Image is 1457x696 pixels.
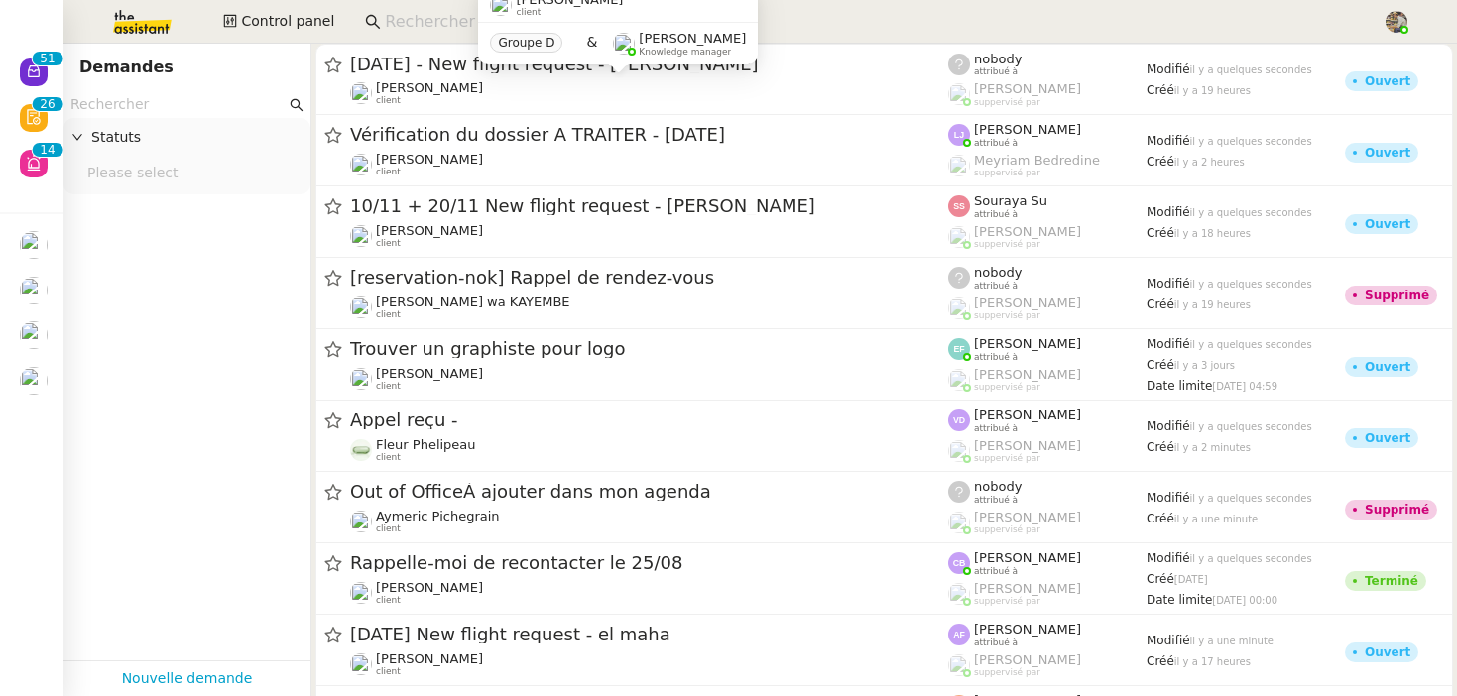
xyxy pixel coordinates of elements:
[1147,379,1212,393] span: Date limite
[1147,226,1174,240] span: Créé
[350,80,948,106] app-user-detailed-label: client
[350,509,948,534] app-user-detailed-label: client
[1147,297,1174,311] span: Créé
[40,52,48,69] p: 5
[948,652,1147,678] app-user-label: suppervisé par
[376,80,483,95] span: [PERSON_NAME]
[948,193,1147,219] app-user-label: attribué à
[1174,228,1251,239] span: il y a 18 heures
[974,122,1081,137] span: [PERSON_NAME]
[1147,419,1190,433] span: Modifié
[974,550,1081,565] span: [PERSON_NAME]
[350,651,948,677] app-user-detailed-label: client
[1174,514,1258,524] span: il y a une minute
[516,7,541,18] span: client
[974,295,1081,310] span: [PERSON_NAME]
[79,54,174,81] nz-page-header-title: Demandes
[974,423,1018,434] span: attribué à
[974,367,1081,382] span: [PERSON_NAME]
[948,583,970,605] img: users%2FoFdbodQ3TgNoWt9kP3GXAs5oaCq1%2Favatar%2Fprofile-pic.png
[20,367,48,395] img: users%2FHIWaaSoTa5U8ssS5t403NQMyZZE3%2Favatar%2Fa4be050e-05fa-4f28-bbe7-e7e8e4788720
[1190,64,1312,75] span: il y a quelques secondes
[974,652,1081,667] span: [PERSON_NAME]
[1190,493,1312,504] span: il y a quelques secondes
[948,367,1147,393] app-user-label: suppervisé par
[1147,572,1174,586] span: Créé
[948,297,970,319] img: users%2FyQfMwtYgTqhRP2YHWHmG2s2LYaD3%2Favatar%2Fprofile-pic.png
[1174,299,1251,310] span: il y a 19 heures
[974,596,1040,607] span: suppervisé par
[376,452,401,463] span: client
[350,437,948,463] app-user-detailed-label: client
[350,483,948,501] span: Out of OfficeÀ ajouter dans mon agenda
[1147,337,1190,351] span: Modifié
[974,352,1018,363] span: attribué à
[974,510,1081,524] span: [PERSON_NAME]
[376,152,483,167] span: [PERSON_NAME]
[350,653,372,675] img: users%2FC9SBsJ0duuaSgpQFj5LgoEX8n0o2%2Favatar%2Fec9d51b8-9413-4189-adfb-7be4d8c96a3c
[350,296,372,318] img: users%2F47wLulqoDhMx0TTMwUcsFP5V2A23%2Favatar%2Fnokpict-removebg-preview-removebg-preview.png
[1365,361,1410,373] div: Ouvert
[639,31,746,46] span: [PERSON_NAME]
[376,381,401,392] span: client
[376,437,476,452] span: Fleur Phelipeau
[122,667,253,690] a: Nouvelle demande
[974,407,1081,422] span: [PERSON_NAME]
[376,167,401,177] span: client
[1365,575,1418,587] div: Terminé
[350,340,948,358] span: Trouver un graphiste pour logo
[1147,634,1190,647] span: Modifié
[350,126,948,144] span: Vérification du dossier A TRAITER - [DATE]
[350,269,948,287] span: [reservation-nok] Rappel de rendez-vous
[1147,205,1190,219] span: Modifié
[350,223,948,249] app-user-detailed-label: client
[974,52,1022,66] span: nobody
[948,83,970,105] img: users%2FoFdbodQ3TgNoWt9kP3GXAs5oaCq1%2Favatar%2Fprofile-pic.png
[376,223,483,238] span: [PERSON_NAME]
[20,277,48,304] img: users%2FHIWaaSoTa5U8ssS5t403NQMyZZE3%2Favatar%2Fa4be050e-05fa-4f28-bbe7-e7e8e4788720
[211,8,346,36] button: Control panel
[1190,636,1274,646] span: il y a une minute
[1174,442,1251,453] span: il y a 2 minutes
[63,118,310,157] div: Statuts
[1365,646,1410,658] div: Ouvert
[376,595,401,606] span: client
[974,168,1040,178] span: suppervisé par
[376,651,483,666] span: [PERSON_NAME]
[974,81,1081,96] span: [PERSON_NAME]
[974,239,1040,250] span: suppervisé par
[1147,440,1174,454] span: Créé
[974,281,1018,291] span: attribué à
[70,93,286,116] input: Rechercher
[974,138,1018,149] span: attribué à
[948,512,970,533] img: users%2FoFdbodQ3TgNoWt9kP3GXAs5oaCq1%2Favatar%2Fprofile-pic.png
[974,66,1018,77] span: attribué à
[1174,157,1245,168] span: il y a 2 heures
[350,580,948,606] app-user-detailed-label: client
[1147,62,1190,76] span: Modifié
[241,10,334,33] span: Control panel
[1147,134,1190,148] span: Modifié
[974,336,1081,351] span: [PERSON_NAME]
[1147,491,1190,505] span: Modifié
[350,152,948,177] app-user-detailed-label: client
[1174,85,1251,96] span: il y a 19 heures
[974,382,1040,393] span: suppervisé par
[350,439,372,461] img: 7f9b6497-4ade-4d5b-ae17-2cbe23708554
[376,294,570,309] span: [PERSON_NAME] wa KAYEMBE
[350,294,948,320] app-user-detailed-label: client
[1365,432,1410,444] div: Ouvert
[48,143,56,161] p: 4
[586,31,597,57] span: &
[350,197,948,215] span: 10/11 + 20/11 New flight request - [PERSON_NAME]
[974,265,1022,280] span: nobody
[974,667,1040,678] span: suppervisé par
[948,336,1147,362] app-user-label: attribué à
[948,409,970,431] img: svg
[350,56,948,73] span: [DATE] - New flight request - [PERSON_NAME]
[350,368,372,390] img: users%2FTtzP7AGpm5awhzgAzUtU1ot6q7W2%2Favatar%2Fb1ec9cbd-befd-4b0f-b4c2-375d59dbe3fa
[948,155,970,176] img: users%2FaellJyylmXSg4jqeVbanehhyYJm1%2Favatar%2Fprofile-pic%20(4).png
[350,582,372,604] img: users%2FYQzvtHxFwHfgul3vMZmAPOQmiRm1%2Favatar%2Fbenjamin-delahaye_m.png
[32,97,62,111] nz-badge-sup: 26
[1190,421,1312,432] span: il y a quelques secondes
